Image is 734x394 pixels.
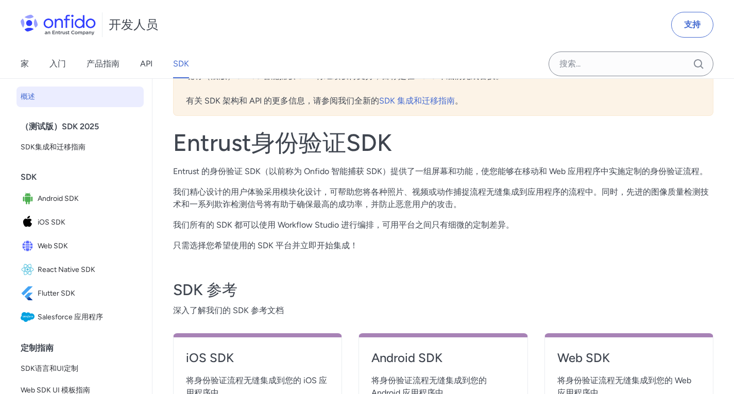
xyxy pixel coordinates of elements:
[16,211,144,234] a: IconiOS SDKiOS SDK
[16,137,144,158] a: SDK集成和迁移指南
[21,59,29,68] font: 家
[49,49,66,78] a: 入门
[379,96,455,106] a: SDK 集成和迁移指南
[186,350,234,365] font: iOS SDK
[173,128,392,157] font: Entrust身份验证SDK
[173,305,284,315] font: 深入了解我们的 SDK 参考文档
[173,49,189,78] a: SDK
[21,172,37,182] font: SDK
[21,49,29,78] a: 家
[21,122,99,131] font: （测试版）SDK 2025
[21,14,96,35] img: Onfido 标志
[173,59,189,68] font: SDK
[38,218,65,227] font: iOS SDK
[16,235,144,258] a: IconWeb SDKWeb SDK
[16,282,144,305] a: IconFlutter SDKFlutter SDK
[16,358,144,379] a: SDK语言和UI定制
[49,59,66,68] font: 入门
[371,350,442,365] font: Android SDK
[21,239,38,253] img: IconWeb SDK
[557,350,610,365] font: Web SDK
[38,313,103,321] font: Salesforce 应用程序
[16,87,144,107] a: 概述
[671,12,713,38] a: 支持
[87,59,120,68] font: 产品指南
[21,286,38,301] img: IconFlutter SDK
[173,187,709,209] font: 我们精心设计的用户体验采用模块化设计，可帮助您将各种照片、视频或动作捕捉流程无缝集成到应用程序的流程中。同时，先进的图像质量检测技术和一系列欺诈检测信号将有助于确保最高的成功率，并防止恶意用户的攻击。
[16,187,144,210] a: 图标Android SDKAndroid SDK
[173,280,237,299] font: SDK 参考
[38,242,68,250] font: Web SDK
[140,49,152,78] a: API
[21,192,38,206] img: 图标Android SDK
[38,289,75,298] font: Flutter SDK
[21,263,38,277] img: IconReact Native SDK
[38,194,79,203] font: Android SDK
[371,350,515,374] a: Android SDK
[455,96,463,106] font: 。
[173,166,708,176] font: Entrust 的身份验证 SDK（以前称为 Onfido 智能捕获 SDK）提供了一组屏幕和功能，使您能够在移动和 Web 应用程序中实施定制的身份验证流程。
[21,364,78,373] font: SDK语言和UI定制
[109,17,158,32] font: 开发人员
[21,92,35,101] font: 概述
[140,59,152,68] font: API
[173,220,514,230] font: 我们所有的 SDK 都可以使用 Workflow Studio 进行编排，可用平台之间只有细微的定制差异。
[557,350,701,374] a: Web SDK
[21,215,38,230] img: IconiOS SDK
[87,49,120,78] a: 产品指南
[16,259,144,281] a: IconReact Native SDKReact Native SDK
[186,350,329,374] a: iOS SDK
[684,20,701,29] font: 支持
[21,310,38,324] img: IconSalesforce 应用程序
[16,306,144,329] a: IconSalesforce 应用程序Salesforce 应用程序
[38,265,95,274] font: React Native SDK
[186,96,379,106] font: 有关 SDK 架构和 API 的更多信息，请参阅我们全新的
[21,143,86,151] font: SDK集成和迁移指南
[173,241,358,250] font: 只需选择您希望使用的 SDK 平台并立即开始集成！
[549,52,713,76] input: Onfido 搜索输入字段
[21,343,54,353] font: 定制指南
